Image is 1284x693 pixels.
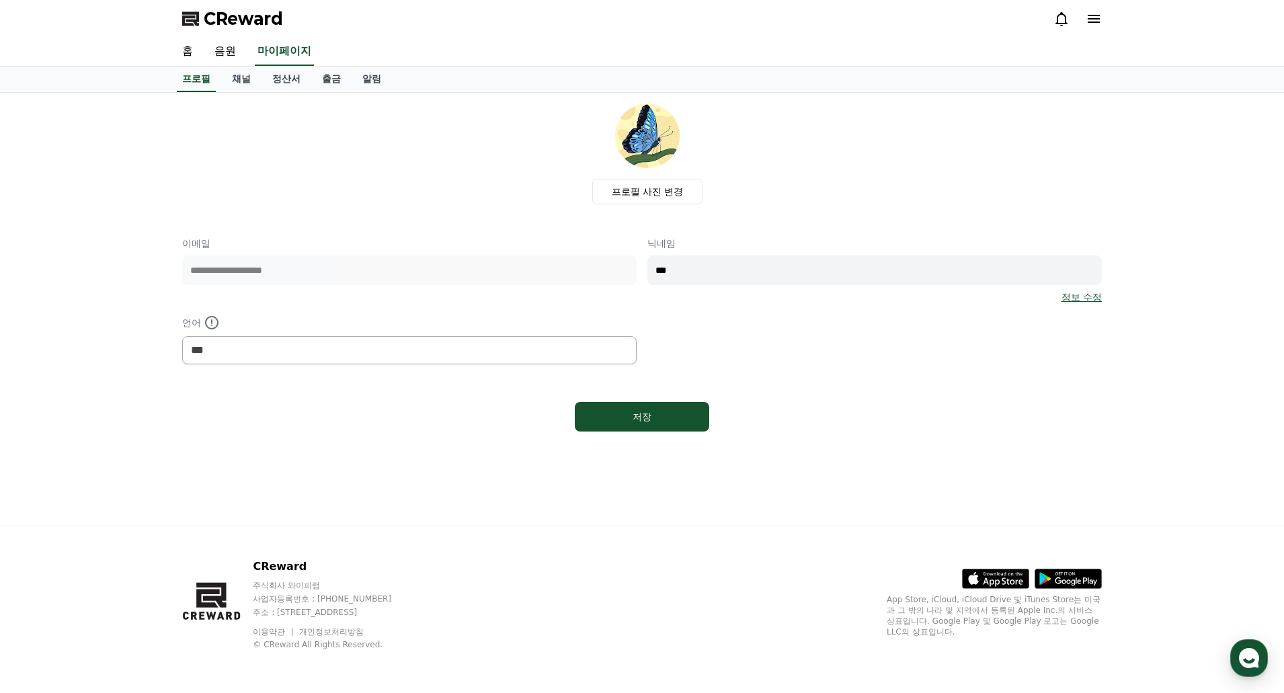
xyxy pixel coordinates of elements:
[887,594,1102,637] p: App Store, iCloud, iCloud Drive 및 iTunes Store는 미국과 그 밖의 나라 및 지역에서 등록된 Apple Inc.의 서비스 상표입니다. Goo...
[182,237,637,250] p: 이메일
[311,67,352,92] a: 출금
[253,594,417,604] p: 사업자등록번호 : [PHONE_NUMBER]
[255,38,314,66] a: 마이페이지
[602,410,682,423] div: 저장
[253,639,417,650] p: © CReward All Rights Reserved.
[575,402,709,432] button: 저장
[204,8,283,30] span: CReward
[177,67,216,92] a: 프로필
[253,559,417,575] p: CReward
[221,67,262,92] a: 채널
[182,8,283,30] a: CReward
[1061,290,1102,304] a: 정보 수정
[253,627,295,637] a: 이용약관
[253,580,417,591] p: 주식회사 와이피랩
[299,627,364,637] a: 개인정보처리방침
[262,67,311,92] a: 정산서
[352,67,392,92] a: 알림
[204,38,247,66] a: 음원
[647,237,1102,250] p: 닉네임
[615,104,680,168] img: profile_image
[253,607,417,618] p: 주소 : [STREET_ADDRESS]
[182,315,637,331] p: 언어
[592,179,703,204] label: 프로필 사진 변경
[171,38,204,66] a: 홈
